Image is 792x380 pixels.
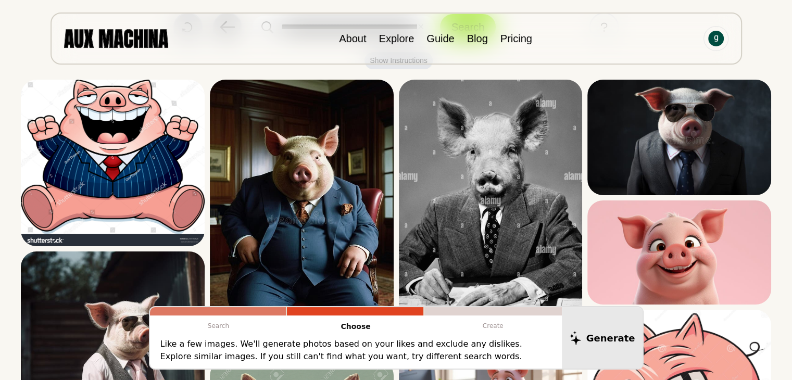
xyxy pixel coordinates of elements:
button: Generate [562,307,643,369]
a: Explore [379,33,414,44]
p: Like a few images. We'll generate photos based on your likes and exclude any dislikes. Explore si... [160,338,551,363]
a: Pricing [500,33,532,44]
img: Avatar [708,31,724,46]
p: Create [424,315,562,336]
p: Search [150,315,287,336]
a: Guide [426,33,454,44]
img: Search result [210,80,394,355]
img: Search result [399,80,583,340]
a: Blog [467,33,488,44]
img: AUX MACHINA [64,29,168,47]
p: Choose [287,315,424,338]
img: Search result [21,80,205,246]
a: About [339,33,366,44]
img: Search result [587,200,771,305]
img: Search result [587,80,771,195]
